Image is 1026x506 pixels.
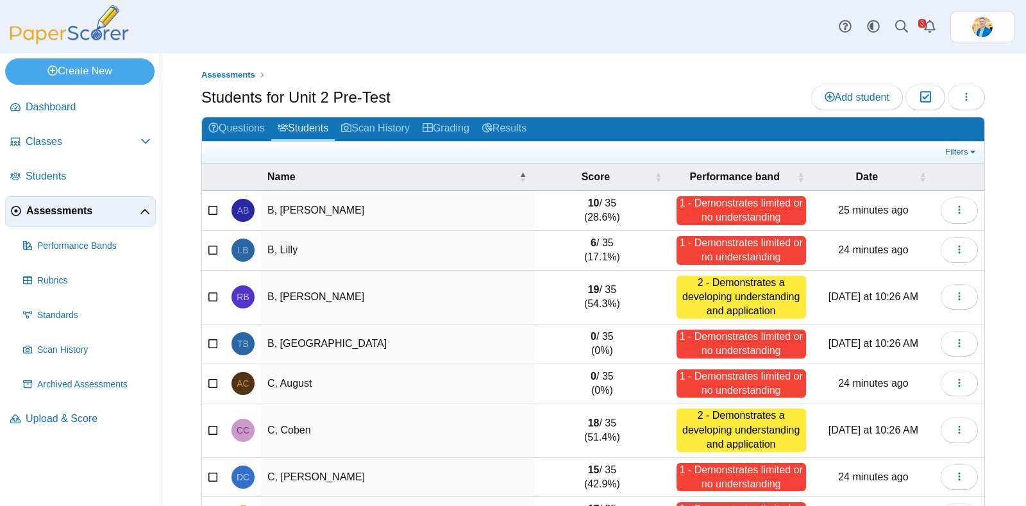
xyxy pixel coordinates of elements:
a: Scan History [335,117,416,141]
span: Upload & Score [26,412,151,426]
td: / 35 (0%) [534,325,669,364]
span: Classes [26,135,140,149]
a: Upload & Score [5,404,156,435]
div: 1 - Demonstrates limited or no understanding [677,196,806,225]
img: ps.jrF02AmRZeRNgPWo [972,17,993,37]
time: Sep 15, 2025 at 4:26 PM [838,471,908,482]
span: Ashlynn B [237,206,249,215]
span: Lilly B [237,246,248,255]
span: August C [237,379,249,388]
time: Sep 15, 2025 at 4:26 PM [838,244,908,255]
a: Filters [942,146,981,158]
td: B, Lilly [261,231,534,271]
time: Sep 15, 2025 at 10:26 AM [828,338,918,349]
td: C, Coben [261,403,534,457]
span: Students [26,169,151,183]
div: 1 - Demonstrates limited or no understanding [677,369,806,398]
time: Sep 15, 2025 at 4:26 PM [838,205,908,215]
td: / 35 (0%) [534,364,669,404]
span: Rubrics [37,274,151,287]
span: Performance band [689,171,779,182]
td: / 35 (54.3%) [534,271,669,325]
span: Name : Activate to invert sorting [519,164,526,190]
a: Assessments [5,196,156,227]
span: Performance Bands [37,240,151,253]
b: 18 [588,417,600,428]
span: Performance band : Activate to sort [797,164,805,190]
a: Classes [5,127,156,158]
td: / 35 (42.9%) [534,458,669,498]
a: Students [271,117,335,141]
td: B, [GEOGRAPHIC_DATA] [261,325,534,364]
span: Travis McFarland [972,17,993,37]
a: ps.jrF02AmRZeRNgPWo [950,12,1014,42]
td: B, [PERSON_NAME] [261,271,534,325]
a: Dashboard [5,92,156,123]
span: Name [267,171,296,182]
span: Add student [825,92,889,103]
div: 1 - Demonstrates limited or no understanding [677,330,806,358]
td: C, [PERSON_NAME] [261,458,534,498]
time: Sep 15, 2025 at 10:26 AM [828,425,918,435]
a: PaperScorer [5,35,133,46]
span: Date : Activate to sort [919,164,927,190]
span: Scan History [37,344,151,357]
a: Rubrics [18,266,156,296]
td: / 35 (17.1%) [534,231,669,271]
time: Sep 15, 2025 at 10:26 AM [828,291,918,302]
div: 2 - Demonstrates a developing understanding and application [677,276,806,319]
a: Performance Bands [18,231,156,262]
a: Assessments [198,67,258,83]
span: Date [856,171,879,182]
h1: Students for Unit 2 Pre-Test [201,87,391,108]
b: 0 [591,331,596,342]
span: Standards [37,309,151,322]
a: Students [5,162,156,192]
span: Dane C [237,473,249,482]
b: 0 [591,371,596,382]
b: 15 [588,464,600,475]
a: Grading [416,117,476,141]
span: Trenton B [237,339,249,348]
b: 19 [588,284,600,295]
img: PaperScorer [5,5,133,44]
a: Results [476,117,533,141]
span: Coben C [237,426,249,435]
td: / 35 (28.6%) [534,191,669,231]
div: 1 - Demonstrates limited or no understanding [677,236,806,265]
span: Score : Activate to sort [655,164,662,190]
b: 10 [588,198,600,208]
div: 2 - Demonstrates a developing understanding and application [677,409,806,451]
span: Dashboard [26,100,151,114]
div: 1 - Demonstrates limited or no understanding [677,463,806,492]
td: C, August [261,364,534,404]
td: / 35 (51.4%) [534,403,669,457]
a: Archived Assessments [18,369,156,400]
a: Standards [18,300,156,331]
span: Archived Assessments [37,378,151,391]
a: Scan History [18,335,156,366]
a: Add student [811,85,903,110]
td: B, [PERSON_NAME] [261,191,534,231]
span: Score [582,171,610,182]
a: Create New [5,58,155,84]
span: Rodrigo B [237,292,249,301]
b: 6 [591,237,596,248]
a: Questions [202,117,271,141]
span: Assessments [26,204,140,218]
time: Sep 15, 2025 at 4:26 PM [838,378,908,389]
a: Alerts [916,13,944,41]
span: Assessments [201,70,255,80]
